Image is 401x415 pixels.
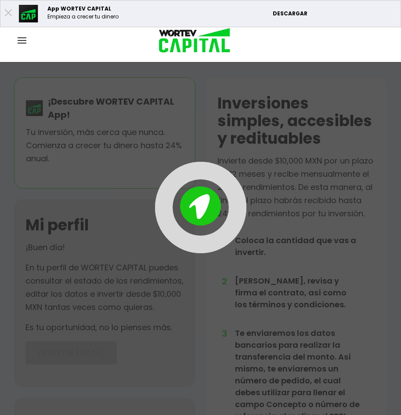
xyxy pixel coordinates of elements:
[150,27,234,55] img: logo_wortev_capital
[47,13,119,21] p: Empieza a crecer tu dinero
[273,10,396,18] p: DESCARGAR
[18,37,26,44] img: hamburguer-menu2
[19,5,39,22] img: appicon
[47,5,119,13] p: App WORTEV CAPITAL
